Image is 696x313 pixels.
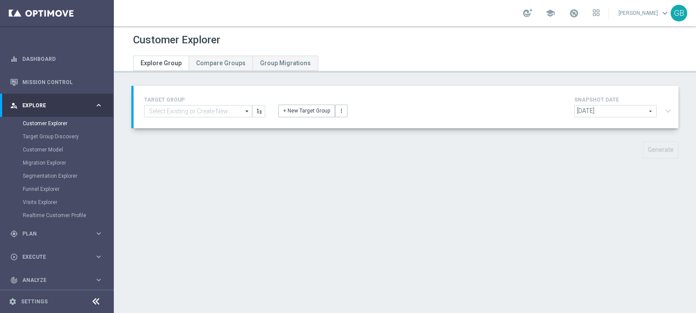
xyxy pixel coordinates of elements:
[22,278,95,283] span: Analyze
[23,156,113,169] div: Migration Explorer
[144,95,668,120] div: TARGET GROUP arrow_drop_down + New Target Group more_vert SNAPSHOT DATE arrow_drop_down expand_more
[545,8,555,18] span: school
[23,183,113,196] div: Funnel Explorer
[23,143,113,156] div: Customer Model
[10,70,103,94] div: Mission Control
[23,172,91,179] a: Segmentation Explorer
[10,253,103,260] button: play_circle_outline Execute keyboard_arrow_right
[243,106,252,117] i: arrow_drop_down
[23,212,91,219] a: Realtime Customer Profile
[95,229,103,238] i: keyboard_arrow_right
[338,108,344,114] i: more_vert
[10,230,103,237] button: gps_fixed Plan keyboard_arrow_right
[23,146,91,153] a: Customer Model
[574,97,675,103] h4: SNAPSHOT DATE
[10,79,103,86] button: Mission Control
[10,102,18,109] i: person_search
[95,253,103,261] i: keyboard_arrow_right
[23,130,113,143] div: Target Group Discovery
[23,120,91,127] a: Customer Explorer
[22,231,95,236] span: Plan
[10,253,95,261] div: Execute
[23,199,91,206] a: Visits Explorer
[23,186,91,193] a: Funnel Explorer
[10,102,95,109] div: Explore
[10,276,18,284] i: track_changes
[10,277,103,284] button: track_changes Analyze keyboard_arrow_right
[10,276,95,284] div: Analyze
[9,298,17,306] i: settings
[144,97,265,103] h4: TARGET GROUP
[141,60,182,67] span: Explore Group
[10,47,103,70] div: Dashboard
[660,8,670,18] span: keyboard_arrow_down
[95,276,103,284] i: keyboard_arrow_right
[10,253,18,261] i: play_circle_outline
[23,196,113,209] div: Visits Explorer
[22,47,103,70] a: Dashboard
[95,101,103,109] i: keyboard_arrow_right
[278,105,335,117] button: + New Target Group
[10,102,103,109] button: person_search Explore keyboard_arrow_right
[10,230,95,238] div: Plan
[671,5,687,21] div: GB
[260,60,311,67] span: Group Migrations
[133,34,220,46] h1: Customer Explorer
[196,60,246,67] span: Compare Groups
[618,7,671,20] a: [PERSON_NAME]keyboard_arrow_down
[144,105,252,117] input: Select Existing or Create New
[23,169,113,183] div: Segmentation Explorer
[21,299,48,304] a: Settings
[10,230,18,238] i: gps_fixed
[23,159,91,166] a: Migration Explorer
[335,105,348,117] button: more_vert
[22,254,95,260] span: Execute
[22,70,103,94] a: Mission Control
[10,55,18,63] i: equalizer
[23,209,113,222] div: Realtime Customer Profile
[10,56,103,63] button: equalizer Dashboard
[643,141,678,158] button: Generate
[22,103,95,108] span: Explore
[23,117,113,130] div: Customer Explorer
[133,56,318,71] ul: Tabs
[23,133,91,140] a: Target Group Discovery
